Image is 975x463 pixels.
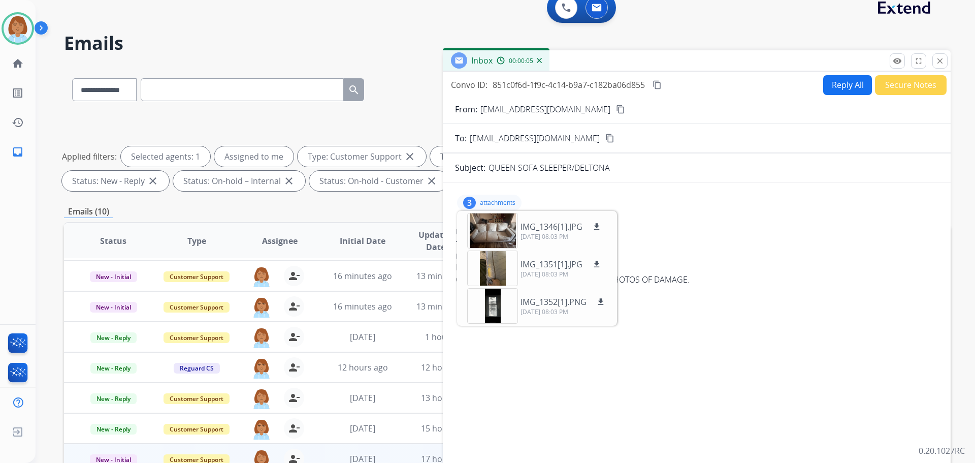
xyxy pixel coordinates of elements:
div: Type: Shipping Protection [430,146,563,167]
p: IMG_1351[1].JPG [521,258,582,270]
div: ONLINE CLAIM NOT LETTING ME SUBMIT PHOTOS OF DAMAGE. [456,273,937,286]
p: Convo ID: [451,79,487,91]
div: To: [456,239,937,249]
span: New - Reply [90,424,137,435]
p: 0.20.1027RC [919,445,965,457]
span: New - Initial [90,302,137,313]
span: Assignee [262,235,298,247]
p: QUEEN SOFA SLEEPER/DELTONA [489,162,610,174]
mat-icon: content_copy [653,80,662,89]
p: From: [455,103,477,115]
span: Updated Date [413,229,459,253]
img: avatar [4,14,32,43]
p: Applied filters: [62,150,117,163]
span: [DATE] [350,331,375,343]
mat-icon: content_copy [605,134,614,143]
mat-icon: content_copy [616,105,625,114]
span: 00:00:05 [509,57,533,65]
span: [DATE] [350,392,375,404]
span: New - Reply [90,332,137,343]
span: Customer Support [164,302,230,313]
img: agent-avatar [251,296,272,318]
mat-icon: person_remove [288,331,300,343]
div: Status: On-hold - Customer [309,171,448,191]
div: Status: New - Reply [62,171,169,191]
span: New - Reply [90,393,137,404]
span: Customer Support [164,393,230,404]
div: 3 [463,197,476,209]
span: 12 hours ago [421,362,471,373]
img: agent-avatar [251,357,272,379]
div: Selected agents: 1 [121,146,210,167]
mat-icon: close [283,175,295,187]
p: Subject: [455,162,485,174]
mat-icon: close [147,175,159,187]
mat-icon: person_remove [288,300,300,313]
mat-icon: close [426,175,438,187]
div: PHONE NUMBER:[PHONE_NUMBER] [456,261,937,286]
p: IMG_1346[1].JPG [521,221,582,233]
span: Initial Date [340,235,385,247]
p: [DATE] 08:03 PM [521,270,603,279]
img: agent-avatar [251,388,272,409]
span: 12 hours ago [338,362,388,373]
mat-icon: download [592,260,601,269]
p: [DATE] 08:03 PM [521,233,603,241]
span: Reguard CS [174,363,220,374]
p: attachments [480,199,515,207]
mat-icon: fullscreen [914,56,923,66]
img: agent-avatar [251,266,272,287]
div: Type: Customer Support [298,146,426,167]
span: [DATE] [350,423,375,434]
span: New - Reply [90,363,137,374]
mat-icon: download [592,222,601,231]
mat-icon: inbox [12,146,24,158]
img: agent-avatar [251,418,272,440]
span: 15 hours ago [421,423,471,434]
span: 16 minutes ago [333,270,392,282]
span: 1 hour ago [425,331,467,343]
img: agent-avatar [251,327,272,348]
span: 13 hours ago [421,392,471,404]
mat-icon: person_remove [288,361,300,374]
mat-icon: close [404,150,416,163]
span: 13 minutes ago [416,301,475,312]
mat-icon: remove_red_eye [893,56,902,66]
p: IMG_1352[1].PNG [521,296,587,308]
span: [EMAIL_ADDRESS][DOMAIN_NAME] [470,132,600,144]
mat-icon: list_alt [12,87,24,99]
p: [EMAIL_ADDRESS][DOMAIN_NAME] [480,103,610,115]
mat-icon: person_remove [288,422,300,435]
span: Status [100,235,126,247]
span: Customer Support [164,424,230,435]
span: Customer Support [164,332,230,343]
mat-icon: history [12,116,24,129]
span: Customer Support [164,271,230,282]
div: Assigned to me [214,146,294,167]
mat-icon: search [348,84,360,96]
mat-icon: person_remove [288,392,300,404]
span: 851c0f6d-1f9c-4c14-b9a7-c182ba06d855 [493,79,645,90]
span: 16 minutes ago [333,301,392,312]
span: 13 minutes ago [416,270,475,282]
button: Secure Notes [875,75,947,95]
h2: Emails [64,33,951,53]
p: Emails (10) [64,205,113,218]
mat-icon: home [12,57,24,70]
span: Inbox [471,55,493,66]
button: Reply All [823,75,872,95]
span: Type [187,235,206,247]
mat-icon: download [596,297,605,306]
mat-icon: close [935,56,945,66]
div: Status: On-hold – Internal [173,171,305,191]
mat-icon: person_remove [288,270,300,282]
p: [DATE] 08:03 PM [521,308,607,316]
p: To: [455,132,467,144]
div: Date: [456,251,937,261]
span: New - Initial [90,271,137,282]
div: From: [456,227,937,237]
